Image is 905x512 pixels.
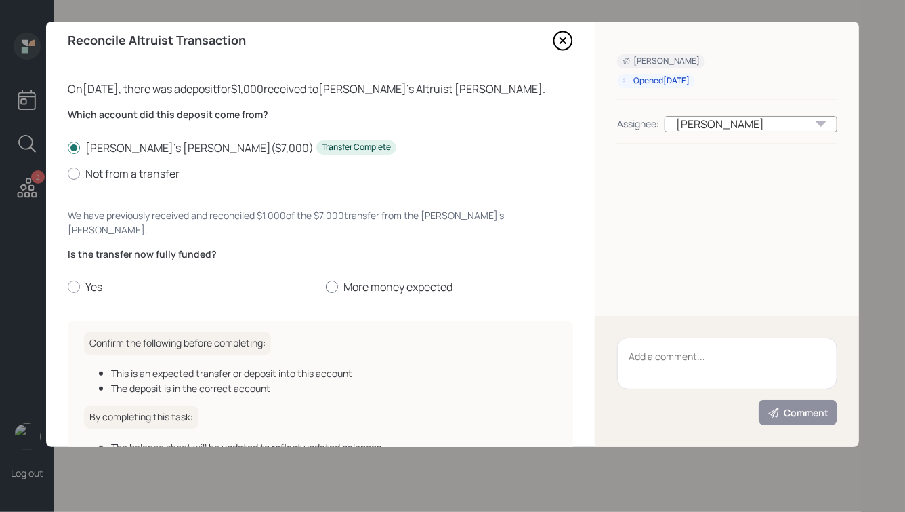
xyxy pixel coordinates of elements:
[68,140,573,155] label: [PERSON_NAME]'s [PERSON_NAME] ( $7,000 )
[68,208,573,237] div: We have previously received and reconciled $1,000 of the $7,000 transfer from the [PERSON_NAME]'s...
[68,33,246,48] h4: Reconcile Altruist Transaction
[767,406,828,420] div: Comment
[68,248,573,261] label: Is the transfer now fully funded?
[326,279,573,294] label: More money expected
[759,400,837,425] button: Comment
[322,142,391,153] div: Transfer Complete
[623,75,690,87] div: Opened [DATE]
[84,332,271,355] h6: Confirm the following before completing:
[665,116,837,132] div: [PERSON_NAME]
[68,108,573,121] label: Which account did this deposit come from?
[111,381,557,395] div: The deposit is in the correct account
[617,117,659,131] div: Assignee:
[623,56,700,67] div: [PERSON_NAME]
[84,406,198,429] h6: By completing this task:
[111,440,557,454] div: The balance sheet will be updated to reflect updated balances
[68,81,573,97] div: On [DATE] , there was a deposit for $1,000 received to [PERSON_NAME]'s Altruist [PERSON_NAME] .
[68,166,573,181] label: Not from a transfer
[111,366,557,380] div: This is an expected transfer or deposit into this account
[68,279,315,294] label: Yes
